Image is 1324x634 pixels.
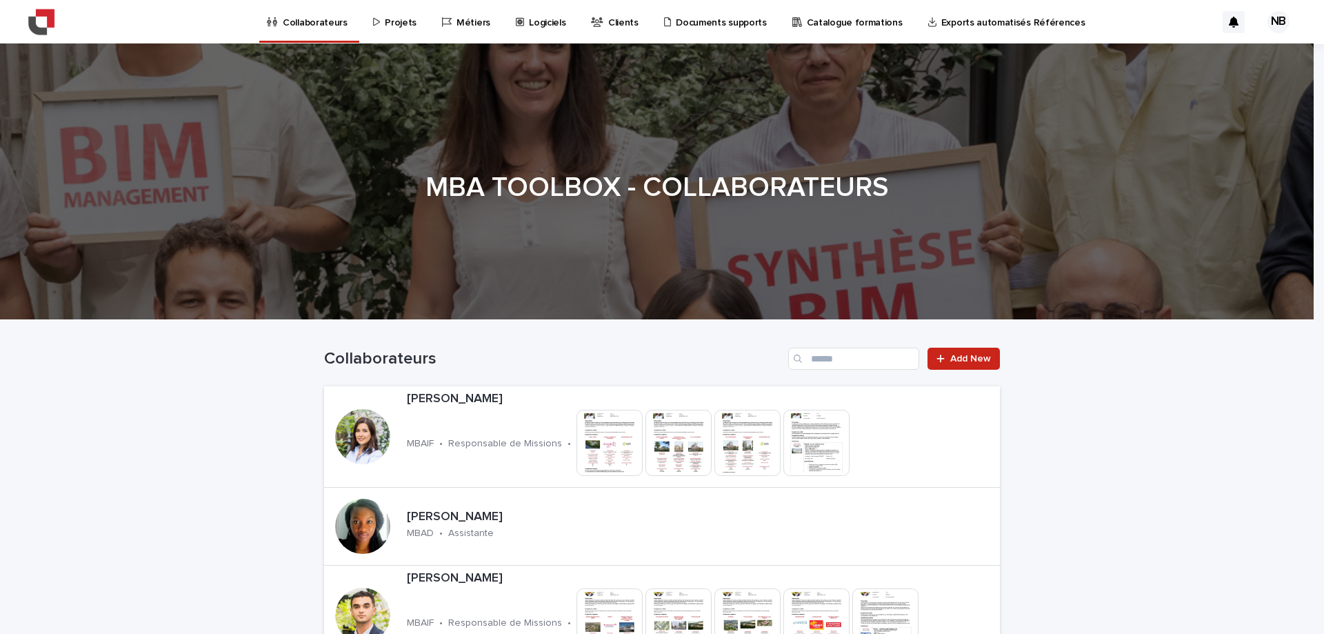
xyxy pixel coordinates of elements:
p: • [439,438,443,450]
p: [PERSON_NAME] [407,571,994,586]
p: Assistante [448,528,494,539]
p: [PERSON_NAME] [407,392,948,407]
p: Responsable de Missions [448,438,562,450]
p: MBAIF [407,617,434,629]
a: [PERSON_NAME]MBAD•Assistante [324,488,1000,566]
p: • [439,528,443,539]
p: • [568,438,571,450]
div: NB [1267,11,1290,33]
p: MBAD [407,528,434,539]
h1: MBA TOOLBOX - COLLABORATEURS [319,171,995,204]
span: Add New [950,354,991,364]
input: Search [788,348,919,370]
p: [PERSON_NAME] [407,510,590,525]
p: Responsable de Missions [448,617,562,629]
img: YiAiwBLRm2aPEWe5IFcA [28,8,55,36]
a: [PERSON_NAME]MBAIF•Responsable de Missions• [324,386,1000,488]
p: • [568,617,571,629]
a: Add New [927,348,1000,370]
p: • [439,617,443,629]
h1: Collaborateurs [324,349,783,369]
p: MBAIF [407,438,434,450]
